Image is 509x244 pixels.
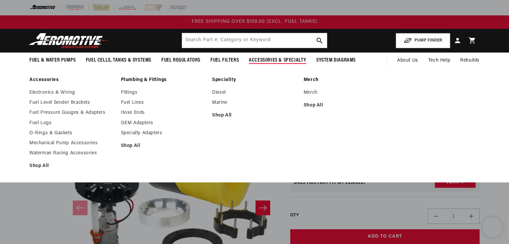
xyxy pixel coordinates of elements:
a: Merch [304,77,388,83]
a: Shop All [212,112,297,118]
button: search button [312,33,327,48]
a: Specialty Adapters [121,130,206,136]
button: Slide left [73,200,88,215]
div: Does This part fit My vehicle? [294,180,366,185]
summary: System Diagrams [311,53,361,68]
a: Merch [304,90,388,96]
span: Rebuilds [460,57,480,64]
a: Fuel Pressure Gauges & Adapters [29,110,114,116]
button: Slide right [256,200,270,215]
button: Verify [435,177,476,188]
span: Fuel Cells, Tanks & Systems [86,57,151,64]
a: Plumbing & Fittings [121,77,206,83]
span: FREE SHIPPING OVER $109.00 (EXCL. FUEL TANKS) [192,19,317,24]
summary: Accessories & Specialty [244,53,311,68]
a: Fittings [121,90,206,96]
a: Hose Ends [121,110,206,116]
summary: Fuel Cells, Tanks & Systems [81,53,156,68]
span: Accessories & Specialty [249,57,306,64]
a: Waterman Racing Accessories [29,150,114,156]
a: Speciality [212,77,297,83]
label: QTY [290,213,299,218]
span: About Us [397,58,418,63]
a: Electronics & Wiring [29,90,114,96]
span: Tech Help [428,57,450,64]
a: Mechanical Pump Accessories [29,140,114,146]
input: Search by Part Number, Category or Keyword [182,33,327,48]
a: O-Rings & Gaskets [29,130,114,136]
span: Fuel Filters [210,57,239,64]
a: Accessories [29,77,114,83]
a: About Us [392,53,423,69]
span: Fuel & Water Pumps [29,57,76,64]
a: Fuel Logs [29,120,114,126]
img: Aeromotive [27,33,111,49]
a: Shop All [121,143,206,149]
summary: Tech Help [423,53,455,69]
button: PUMP FINDER [396,33,450,48]
a: Fuel Level Sender Brackets [29,100,114,106]
span: System Diagrams [316,57,356,64]
a: Marine [212,100,297,106]
summary: Fuel Regulators [156,53,205,68]
summary: Rebuilds [455,53,485,69]
a: Fuel Lines [121,100,206,106]
span: Fuel Regulators [161,57,200,64]
a: Shop All [304,102,388,108]
a: Diesel [212,90,297,96]
summary: Fuel Filters [205,53,244,68]
a: OEM Adapters [121,120,206,126]
summary: Fuel & Water Pumps [24,53,81,68]
a: Shop All [29,163,114,169]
